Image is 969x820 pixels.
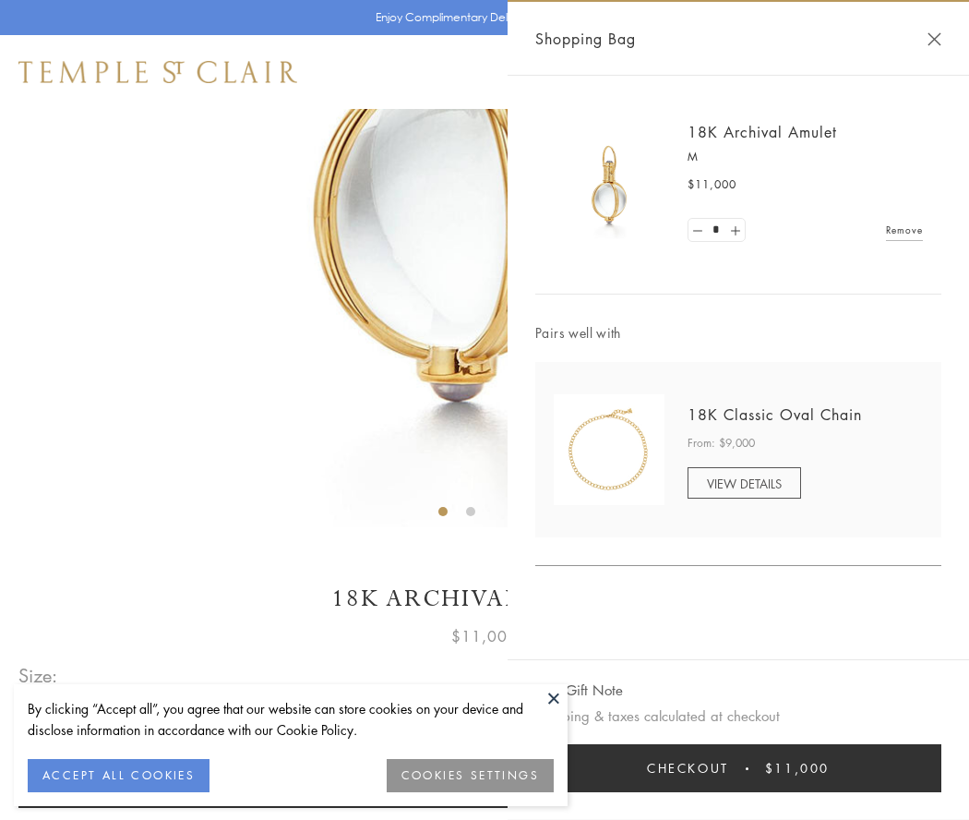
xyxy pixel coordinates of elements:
[688,219,707,242] a: Set quantity to 0
[886,220,923,240] a: Remove
[28,759,209,792] button: ACCEPT ALL COOKIES
[376,8,585,27] p: Enjoy Complimentary Delivery & Returns
[535,679,623,702] button: Add Gift Note
[535,322,941,344] span: Pairs well with
[451,624,518,648] span: $11,000
[707,475,782,492] span: VIEW DETAILS
[28,698,554,741] div: By clicking “Accept all”, you agree that our website can store cookies on your device and disclos...
[18,660,59,691] span: Size:
[647,758,729,778] span: Checkout
[688,434,755,452] span: From: $9,000
[688,467,801,499] a: VIEW DETAILS
[387,759,554,792] button: COOKIES SETTINGS
[688,175,736,194] span: $11,000
[18,583,951,615] h1: 18K Archival Amulet
[554,394,664,505] img: N88865-OV18
[535,705,941,728] p: Shipping & taxes calculated at checkout
[688,122,837,142] a: 18K Archival Amulet
[725,219,744,242] a: Set quantity to 2
[18,61,297,83] img: Temple St. Clair
[535,27,636,51] span: Shopping Bag
[535,744,941,792] button: Checkout $11,000
[688,148,923,166] p: M
[927,32,941,46] button: Close Shopping Bag
[765,758,830,778] span: $11,000
[688,404,862,425] a: 18K Classic Oval Chain
[554,129,664,240] img: 18K Archival Amulet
